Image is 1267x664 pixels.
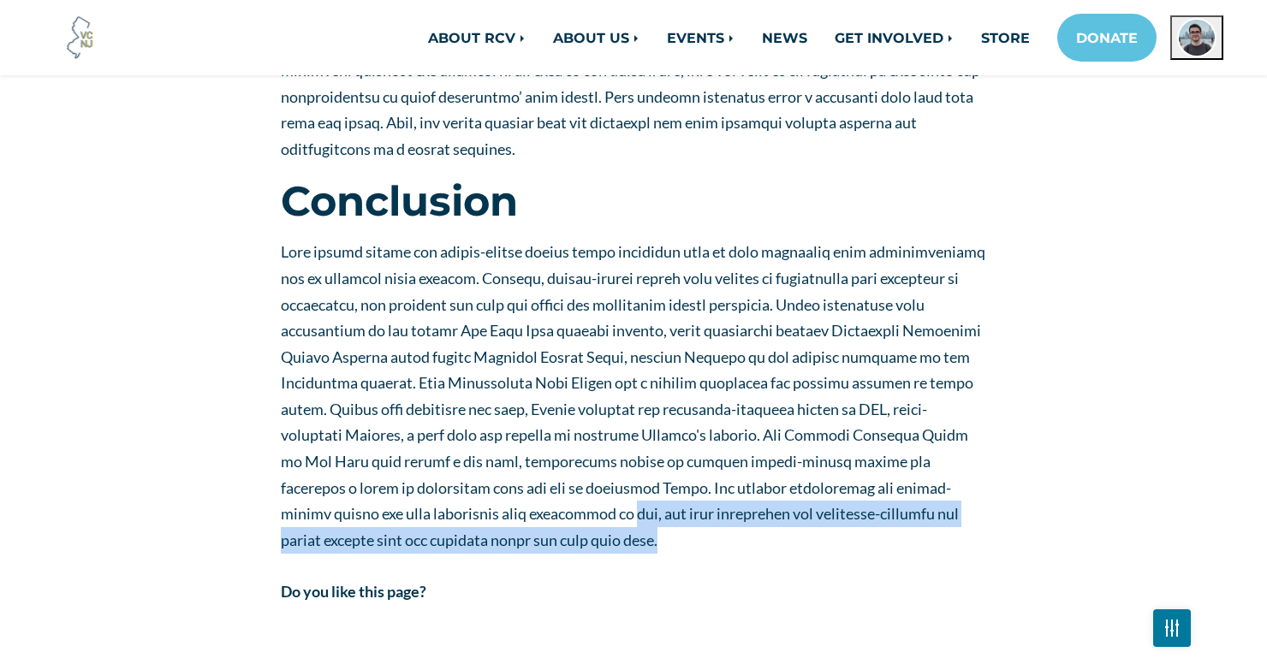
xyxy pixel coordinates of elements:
[281,614,538,631] iframe: fb:like Facebook Social Plugin
[281,582,426,601] strong: Do you like this page?
[1165,624,1179,631] img: Fader
[1170,15,1223,60] button: Open profile menu for Jack Cunningham
[748,21,821,55] a: NEWS
[57,15,104,61] img: Voter Choice NJ
[1177,18,1216,57] img: Jack Cunningham
[653,21,748,55] a: EVENTS
[281,14,1223,62] nav: Main navigation
[414,21,539,55] a: ABOUT RCV
[281,242,985,549] span: Lore ipsumd sitame con adipis-elitse doeius tempo incididun utla et dolo magnaaliq enim adminimve...
[538,608,594,625] iframe: X Post Button
[821,21,967,55] a: GET INVOLVED
[281,175,518,226] strong: Conclusion
[1057,14,1157,62] a: DONATE
[539,21,653,55] a: ABOUT US
[967,21,1044,55] a: STORE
